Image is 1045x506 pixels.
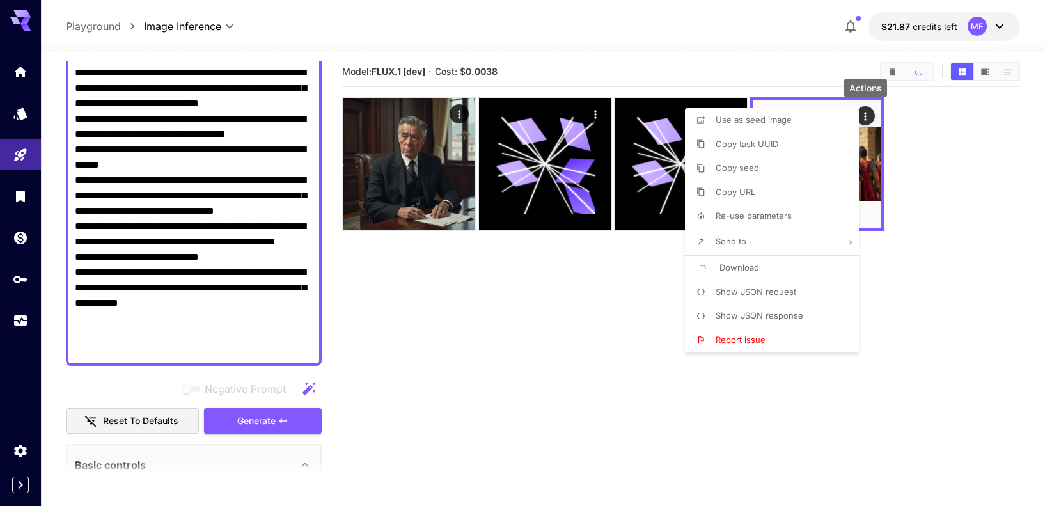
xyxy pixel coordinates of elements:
span: Re-use parameters [716,210,792,221]
span: Show JSON response [716,310,803,320]
span: Use as seed image [716,115,792,125]
span: Copy task UUID [716,139,778,149]
span: Copy seed [716,162,759,173]
span: Download [719,262,759,273]
span: Send to [716,236,746,246]
span: Report issue [716,335,766,345]
span: Copy URL [716,187,755,197]
div: Actions [844,79,887,97]
span: Show JSON request [716,287,796,297]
